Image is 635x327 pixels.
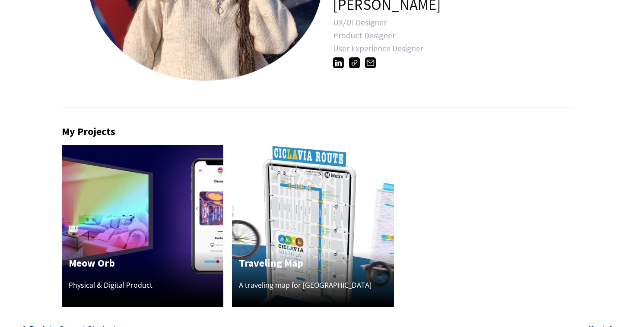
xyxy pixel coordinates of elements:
img: Mockup of the traveling map showing the South LA route at the center of the image. The Map attach... [232,145,394,307]
h4: Traveling Map [239,255,387,271]
img: http://www.linkedin.com/in/alba-chavez-034b311b0 [333,57,344,68]
img: https://albacfl.myportfolio.com/ [349,57,360,68]
p: Physical & Digital Product [69,280,217,291]
img: albach.fl@gmail.com [365,57,376,68]
div: Product Designer [333,31,589,40]
div: User Experience Designer [333,44,589,53]
h2: My Projects [62,126,574,138]
h4: Meow Orb [69,255,217,271]
div: UX/UI Designer [333,18,589,27]
p: A traveling map for [GEOGRAPHIC_DATA] [239,280,387,291]
img: Meow Orb lighting up the room and iPhone device displaying the Meow Wolf app's Meow Orb extension [62,145,224,307]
